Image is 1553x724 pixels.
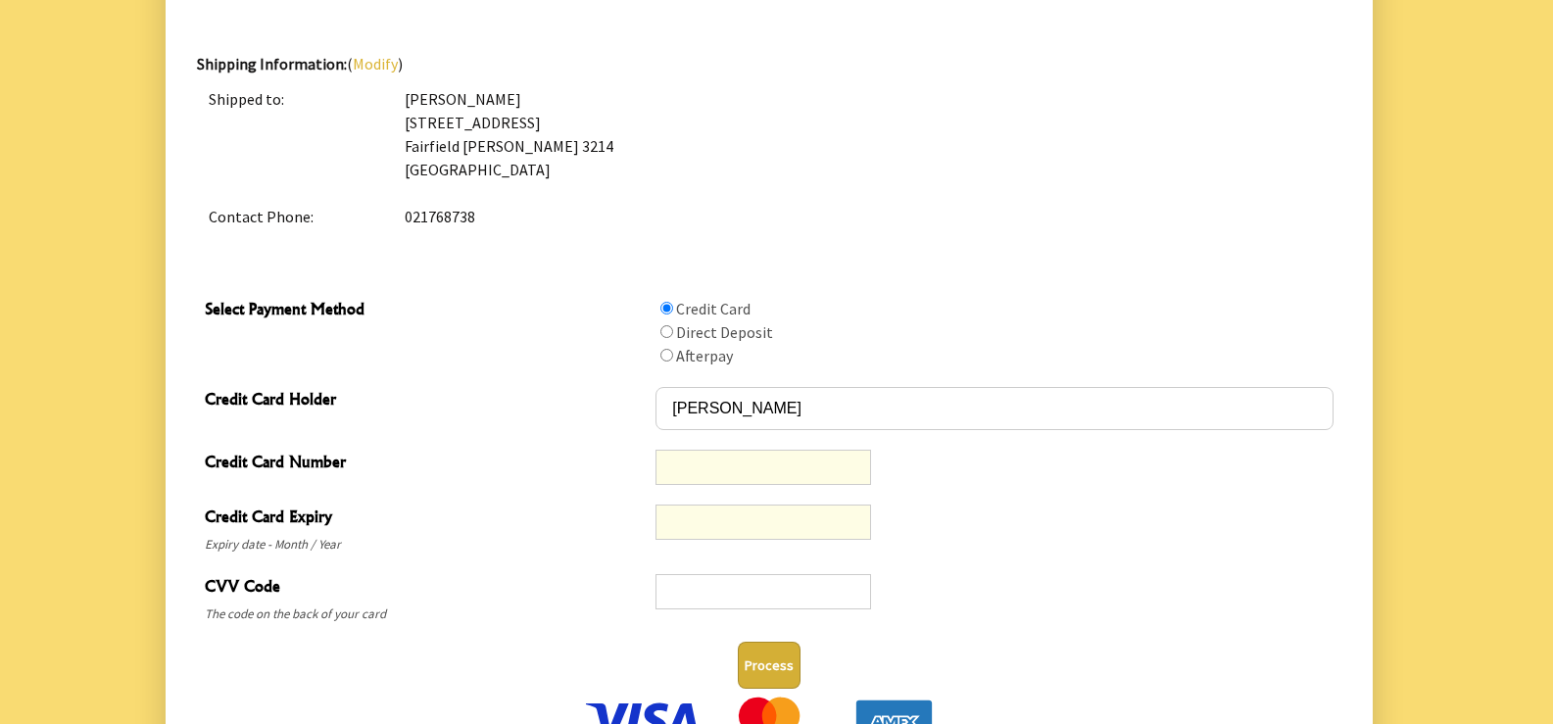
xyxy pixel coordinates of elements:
[197,193,393,240] td: Contact Phone:
[660,325,673,338] input: Select Payment Method
[393,193,1341,240] td: 021768738
[197,75,393,193] td: Shipped to:
[205,387,647,415] span: Credit Card Holder
[197,52,1341,240] div: ( )
[393,75,1341,193] td: [PERSON_NAME] [STREET_ADDRESS] Fairfield [PERSON_NAME] 3214 [GEOGRAPHIC_DATA]
[660,302,673,314] input: Select Payment Method
[676,346,733,365] label: Afterpay
[205,505,647,533] span: Credit Card Expiry
[197,54,347,73] strong: Shipping Information:
[353,54,398,73] a: Modify
[655,387,1333,430] input: Credit Card Holder
[664,513,862,532] iframe: Secure expiration date input frame
[676,299,751,318] label: Credit Card
[738,642,801,689] button: Process
[205,574,647,603] span: CVV Code
[205,603,647,626] span: The code on the back of your card
[664,583,862,602] iframe: Secure CVC input frame
[205,450,647,478] span: Credit Card Number
[205,297,647,325] span: Select Payment Method
[660,349,673,362] input: Select Payment Method
[676,322,773,342] label: Direct Deposit
[205,533,647,556] span: Expiry date - Month / Year
[664,459,862,477] iframe: Secure card number input frame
